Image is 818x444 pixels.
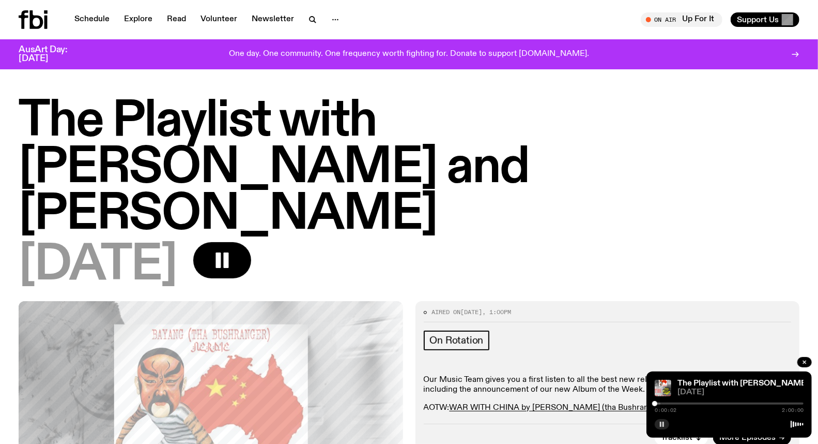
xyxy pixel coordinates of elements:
span: 2:00:00 [782,408,804,413]
button: Support Us [731,12,799,27]
p: Our Music Team gives you a first listen to all the best new releases that you'll be hearing on fb... [424,375,792,395]
span: Support Us [737,15,779,24]
a: WAR WITH CHINA by [PERSON_NAME] (tha Bushranger) & [PERSON_NAME] [450,404,741,412]
span: [DATE] [677,389,804,396]
p: AOTW: [424,403,792,413]
a: On Rotation [424,331,490,350]
span: 0:00:02 [655,408,676,413]
a: Newsletter [245,12,300,27]
p: One day. One community. One frequency worth fighting for. Donate to support [DOMAIN_NAME]. [229,50,589,59]
h3: AusArt Day: [DATE] [19,46,85,63]
a: Read [161,12,192,27]
button: On AirUp For It [641,12,722,27]
a: Explore [118,12,159,27]
a: Volunteer [194,12,243,27]
h1: The Playlist with [PERSON_NAME] and [PERSON_NAME] [19,98,799,238]
span: More Episodes [719,434,776,442]
span: [DATE] [19,242,177,289]
span: Tracklist [661,434,692,442]
span: Aired on [432,308,461,316]
a: Schedule [68,12,116,27]
span: [DATE] [461,308,483,316]
span: On Rotation [430,335,484,346]
span: , 1:00pm [483,308,512,316]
